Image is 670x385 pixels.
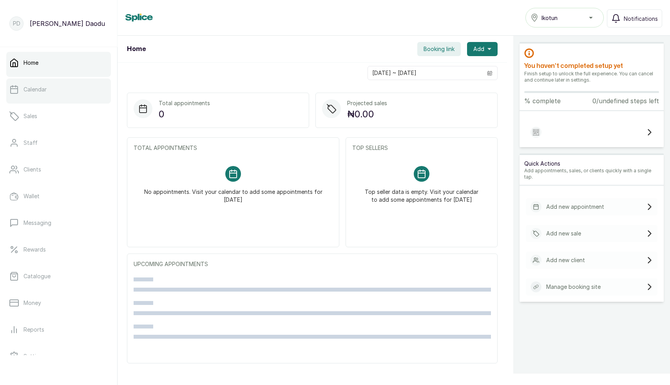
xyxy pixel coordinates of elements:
button: Notifications [607,9,662,27]
p: 0/undefined steps left [592,96,659,106]
svg: calendar [487,70,493,76]
span: Ikotun [541,14,558,22]
p: Top seller data is empty. Visit your calendar to add some appointments for [DATE] [362,182,482,204]
h1: Home [127,44,146,54]
p: % complete [524,96,561,106]
span: Booking link [424,45,455,53]
p: TOTAL APPOINTMENTS [134,144,333,152]
p: Messaging [24,219,51,227]
input: Select date [368,66,482,80]
p: Quick Actions [524,160,659,168]
p: UPCOMING APPOINTMENTS [134,260,491,268]
p: Home [24,59,38,67]
p: Wallet [24,192,40,200]
p: Projected sales [347,99,387,107]
p: Add new appointment [546,203,604,211]
p: Calendar [24,86,47,93]
p: PD [13,20,20,27]
a: Reports [6,319,111,341]
p: Staff [24,139,38,147]
a: Staff [6,132,111,154]
button: Ikotun [525,8,604,27]
p: Reports [24,326,44,334]
p: Catalogue [24,272,51,280]
a: Wallet [6,185,111,207]
a: Home [6,52,111,74]
p: No appointments. Visit your calendar to add some appointments for [DATE] [143,182,323,204]
p: Sales [24,112,37,120]
p: Add new sale [546,230,581,237]
button: Booking link [417,42,461,56]
span: Add [473,45,484,53]
a: Catalogue [6,265,111,287]
span: Notifications [624,15,658,23]
p: ₦0.00 [347,107,387,121]
a: Calendar [6,78,111,100]
a: Sales [6,105,111,127]
p: 0 [159,107,210,121]
h2: You haven’t completed setup yet [524,61,659,71]
p: Settings [24,352,45,360]
a: Messaging [6,212,111,234]
p: Finish setup to unlock the full experience. You can cancel and continue later in settings. [524,71,659,83]
p: Add new client [546,256,585,264]
button: Add [467,42,498,56]
p: Manage booking site [546,283,601,291]
p: [PERSON_NAME] Daodu [30,19,105,28]
a: Money [6,292,111,314]
a: Clients [6,159,111,181]
p: Clients [24,166,41,173]
p: Total appointments [159,99,210,107]
p: Add appointments, sales, or clients quickly with a single tap. [524,168,659,180]
a: Rewards [6,239,111,261]
a: Settings [6,345,111,367]
p: TOP SELLERS [352,144,491,152]
p: Money [24,299,41,307]
p: Rewards [24,246,46,254]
